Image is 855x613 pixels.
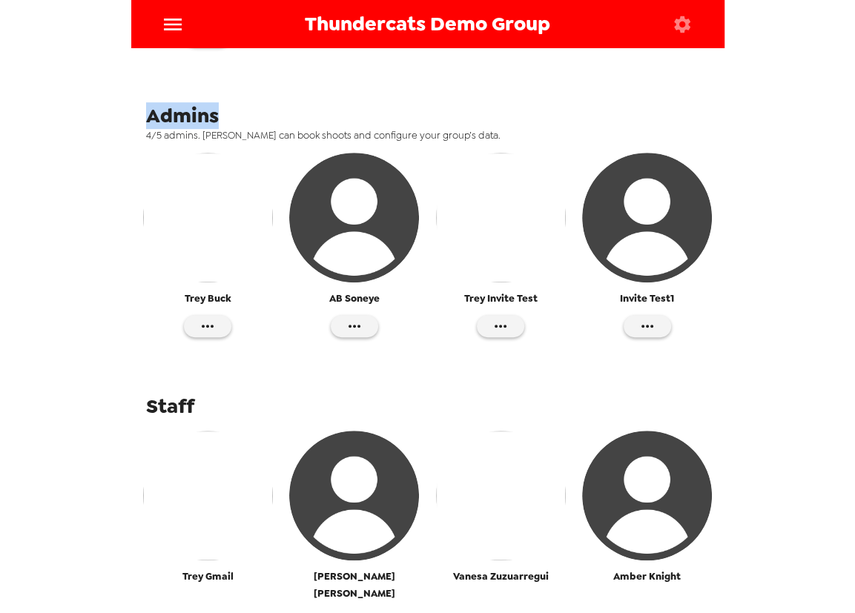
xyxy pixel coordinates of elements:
span: Vanesa Zuzuarregui [453,568,549,585]
button: [PERSON_NAME] [PERSON_NAME] [285,431,424,610]
span: 4/5 admins. [PERSON_NAME] can book shoots and configure your group’s data. [146,129,721,142]
button: Trey Buck [143,153,273,314]
button: AB Soneye [289,153,419,314]
span: Trey Gmail [182,568,234,585]
button: Amber Knight [582,431,712,592]
span: Trey Invite Test [464,290,538,307]
span: Trey Buck [185,290,231,307]
span: Staff [146,393,194,420]
span: Thundercats Demo Group [305,14,550,34]
span: AB Soneye [329,290,380,307]
button: Trey Invite Test [436,153,566,314]
button: Vanesa Zuzuarregui [436,431,566,592]
span: Invite Test1 [620,290,674,307]
button: Invite Test1 [582,153,712,314]
span: Admins [146,102,219,129]
span: [PERSON_NAME] [PERSON_NAME] [285,568,424,603]
button: Trey Gmail [143,431,273,592]
span: Amber Knight [613,568,681,585]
